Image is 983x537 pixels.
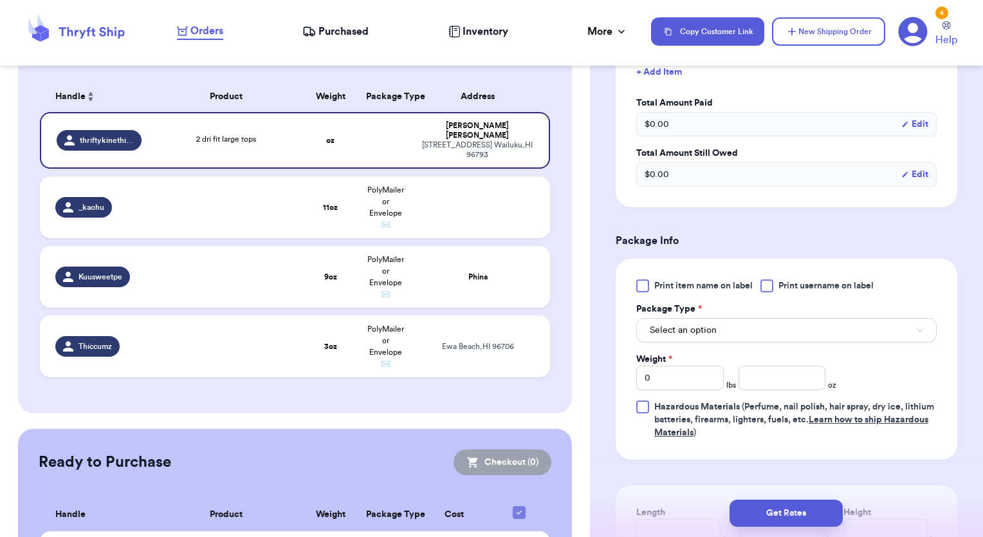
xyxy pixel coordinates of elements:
h3: Package Info [616,233,957,249]
a: Orders [177,23,223,40]
span: Orders [190,23,223,39]
span: Help [935,32,957,48]
button: New Shipping Order [772,17,885,46]
span: PolyMailer or Envelope ✉️ [367,186,404,229]
h2: Ready to Purchase [39,452,171,473]
button: Copy Customer Link [651,17,764,46]
a: Inventory [448,24,508,39]
a: Purchased [302,24,369,39]
span: Hazardous Materials [654,402,740,411]
span: Print username on label [778,279,874,292]
span: Thiccumz [78,341,112,352]
th: Package Type [358,498,413,531]
span: Kuusweetpe [78,272,122,282]
span: Purchased [318,24,369,39]
div: Ewa Beach , HI 96706 [421,342,535,352]
a: 4 [898,17,928,46]
th: Weight [303,81,358,112]
th: Product [149,498,303,531]
th: Product [149,81,303,112]
strong: 3 oz [324,343,337,350]
span: $ 0.00 [645,118,669,131]
div: [PERSON_NAME] [PERSON_NAME] [421,121,533,140]
span: (Perfume, nail polish, hair spray, dry ice, lithium batteries, firearms, lighters, fuels, etc. ) [654,402,934,437]
span: PolyMailer or Envelope ✉️ [367,325,404,368]
button: Get Rates [730,500,843,527]
span: Inventory [463,24,508,39]
a: Help [935,21,957,48]
button: + Add Item [631,58,942,86]
button: Checkout (0) [454,449,551,475]
span: $ 0.00 [645,168,669,181]
th: Cost [413,498,495,531]
span: Select an option [650,324,717,337]
button: Select an option [636,318,937,343]
div: More [587,24,628,39]
strong: 11 oz [323,203,338,211]
th: Package Type [358,81,413,112]
label: Total Amount Still Owed [636,147,937,160]
span: PolyMailer or Envelope ✉️ [367,256,404,298]
span: Handle [55,508,86,522]
strong: 9 oz [324,273,337,281]
div: [STREET_ADDRESS] Wailuku , HI 96793 [421,140,533,160]
span: _kaohu [78,202,104,212]
button: Edit [901,118,928,131]
span: Print item name on label [654,279,753,292]
label: Total Amount Paid [636,97,937,109]
div: Phina [421,272,535,282]
span: thriftykinethings [80,135,134,146]
span: 2 dri fit large tops [196,135,256,143]
div: 4 [935,6,948,19]
label: Weight [636,353,672,366]
th: Address [413,81,550,112]
button: Edit [901,168,928,181]
span: oz [828,380,836,390]
span: Handle [55,90,86,104]
label: Package Type [636,303,702,316]
span: lbs [726,380,736,390]
strong: oz [326,137,335,144]
th: Weight [303,498,358,531]
button: Sort ascending [86,89,96,104]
